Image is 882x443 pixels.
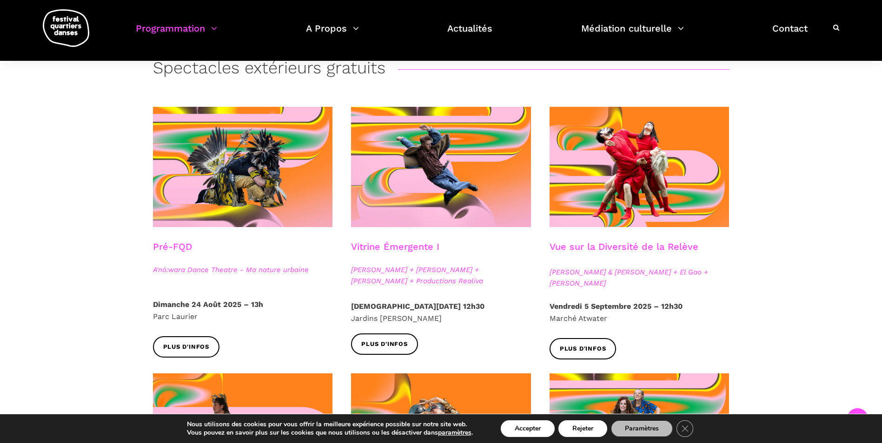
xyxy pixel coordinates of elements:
[153,300,263,309] strong: Dimanche 24 Août 2025 – 13h
[153,336,220,357] a: Plus d'infos
[153,241,192,264] h3: Pré-FQD
[558,420,607,437] button: Rejeter
[187,429,473,437] p: Vous pouvez en savoir plus sur les cookies que nous utilisons ou les désactiver dans .
[772,20,808,48] a: Contact
[351,302,484,311] strong: [DEMOGRAPHIC_DATA][DATE] 12h30
[351,333,418,354] a: Plus d'infos
[153,58,385,81] h3: Spectacles extérieurs gratuits
[438,429,471,437] button: paramètres
[361,339,408,349] span: Plus d'infos
[447,20,492,48] a: Actualités
[550,302,683,311] strong: Vendredi 5 Septembre 2025 – 12h30
[611,420,673,437] button: Paramètres
[550,338,617,359] a: Plus d'infos
[43,9,89,47] img: logo-fqd-med
[153,299,333,322] p: Parc Laurier
[153,264,333,275] span: A'nó:wara Dance Theatre - Ma nature urbaine
[676,420,693,437] button: Close GDPR Cookie Banner
[581,20,684,48] a: Médiation culturelle
[351,300,531,324] p: Jardins [PERSON_NAME]
[351,241,439,264] h3: Vitrine Émergente I
[550,267,729,289] span: [PERSON_NAME] & [PERSON_NAME] + El Gao + [PERSON_NAME]
[550,300,729,324] p: Marché Atwater
[187,420,473,429] p: Nous utilisons des cookies pour vous offrir la meilleure expérience possible sur notre site web.
[501,420,555,437] button: Accepter
[351,264,531,287] span: [PERSON_NAME] + [PERSON_NAME] + [PERSON_NAME] + Productions Realiva
[136,20,217,48] a: Programmation
[560,344,606,354] span: Plus d'infos
[163,342,210,352] span: Plus d'infos
[550,241,698,264] h3: Vue sur la Diversité de la Relève
[306,20,359,48] a: A Propos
